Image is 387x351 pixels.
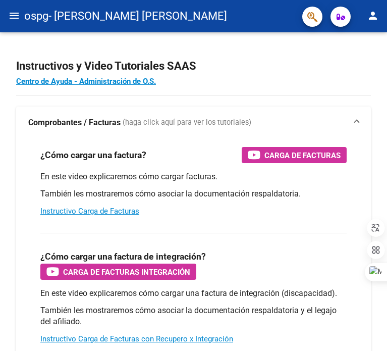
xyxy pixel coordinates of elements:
[16,77,156,86] a: Centro de Ayuda - Administración de O.S.
[16,57,371,76] h2: Instructivos y Video Tutoriales SAAS
[40,305,347,327] p: También les mostraremos cómo asociar la documentación respaldatoria y el legajo del afiliado.
[40,148,146,162] h3: ¿Cómo cargar una factura?
[40,264,196,280] button: Carga de Facturas Integración
[353,317,377,341] iframe: Intercom live chat
[48,5,227,27] span: - [PERSON_NAME] [PERSON_NAME]
[40,188,347,199] p: También les mostraremos cómo asociar la documentación respaldatoria.
[40,249,206,264] h3: ¿Cómo cargar una factura de integración?
[367,10,379,22] mat-icon: person
[40,171,347,182] p: En este video explicaremos cómo cargar facturas.
[40,207,139,216] a: Instructivo Carga de Facturas
[264,149,341,162] span: Carga de Facturas
[16,107,371,139] mat-expansion-panel-header: Comprobantes / Facturas (haga click aquí para ver los tutoriales)
[40,288,347,299] p: En este video explicaremos cómo cargar una factura de integración (discapacidad).
[123,117,251,128] span: (haga click aquí para ver los tutoriales)
[40,334,233,343] a: Instructivo Carga de Facturas con Recupero x Integración
[28,117,121,128] strong: Comprobantes / Facturas
[242,147,347,163] button: Carga de Facturas
[24,5,48,27] span: ospg
[63,266,190,278] span: Carga de Facturas Integración
[8,10,20,22] mat-icon: menu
